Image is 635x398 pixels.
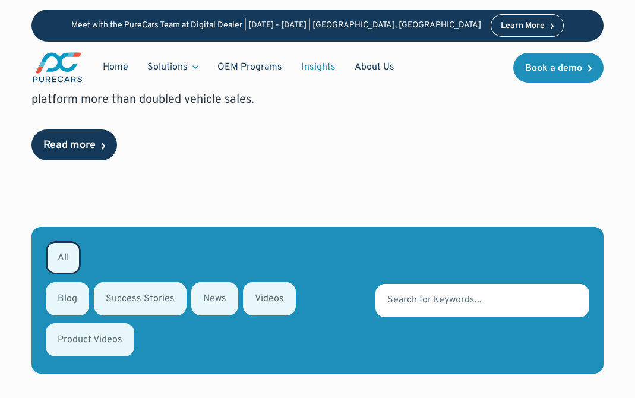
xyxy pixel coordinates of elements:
a: Learn More [491,14,564,37]
div: Read more [43,140,96,151]
div: Book a demo [525,64,582,73]
form: Email Form [31,227,603,374]
a: OEM Programs [208,56,292,78]
a: About Us [345,56,404,78]
div: Solutions [138,56,208,78]
input: Search for keywords... [375,284,589,317]
p: Meet with the PureCars Team at Digital Dealer | [DATE] - [DATE] | [GEOGRAPHIC_DATA], [GEOGRAPHIC_... [71,21,481,31]
img: purecars logo [31,51,84,84]
a: Home [93,56,138,78]
div: Solutions [147,61,188,74]
a: Insights [292,56,345,78]
a: main [31,51,84,84]
a: Book a demo [513,53,604,83]
a: Read more [31,129,117,160]
div: Learn More [501,22,545,30]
